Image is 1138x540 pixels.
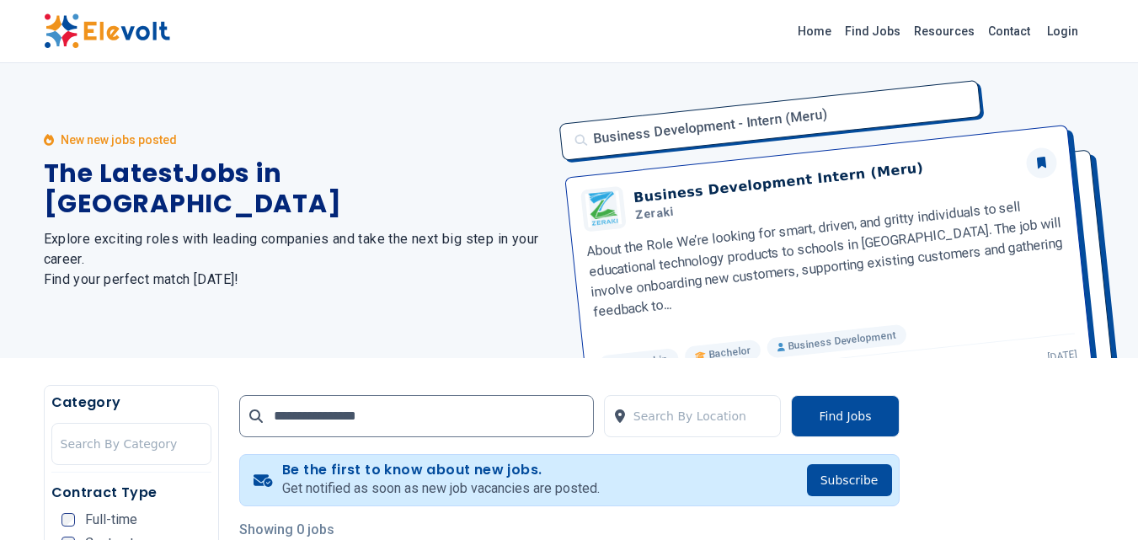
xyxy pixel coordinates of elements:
button: Find Jobs [791,395,899,437]
a: Find Jobs [838,18,907,45]
h5: Category [51,393,211,413]
h5: Contract Type [51,483,211,503]
p: Showing 0 jobs [239,520,900,540]
h4: Be the first to know about new jobs. [282,462,600,479]
iframe: Chat Widget [1054,459,1138,540]
p: Get notified as soon as new job vacancies are posted. [282,479,600,499]
p: New new jobs posted [61,131,177,148]
a: Resources [907,18,981,45]
span: Full-time [85,513,137,527]
a: Login [1037,14,1088,48]
a: Home [791,18,838,45]
input: Full-time [61,513,75,527]
button: Subscribe [807,464,892,496]
a: Contact [981,18,1037,45]
h1: The Latest Jobs in [GEOGRAPHIC_DATA] [44,158,549,219]
h2: Explore exciting roles with leading companies and take the next big step in your career. Find you... [44,229,549,290]
img: Elevolt [44,13,170,49]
